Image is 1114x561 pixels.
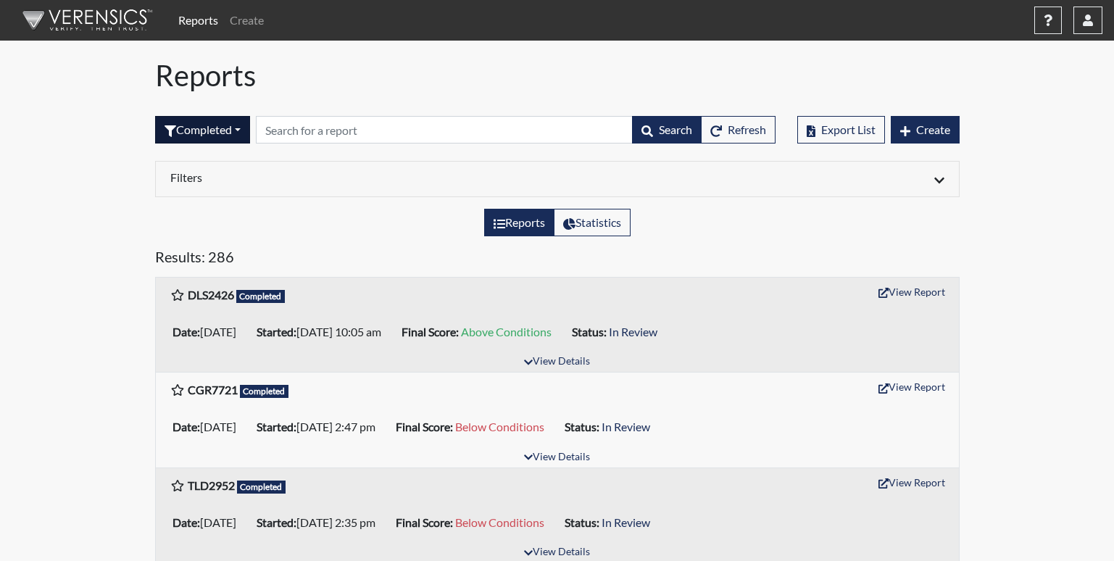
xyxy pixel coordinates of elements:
span: Search [659,122,692,136]
b: Started: [257,325,296,338]
button: Completed [155,116,250,144]
span: Completed [240,385,289,398]
a: Create [224,6,270,35]
li: [DATE] [167,320,251,344]
button: Export List [797,116,885,144]
b: Started: [257,515,296,529]
h6: Filters [170,170,546,184]
b: TLD2952 [188,478,235,492]
h1: Reports [155,58,960,93]
span: In Review [602,515,650,529]
span: In Review [609,325,657,338]
b: Status: [565,515,599,529]
span: In Review [602,420,650,433]
span: Below Conditions [455,515,544,529]
b: Date: [172,325,200,338]
span: Completed [236,290,286,303]
span: Refresh [728,122,766,136]
b: CGR7721 [188,383,238,396]
button: Search [632,116,702,144]
button: View Report [872,375,952,398]
b: Final Score: [396,420,453,433]
h5: Results: 286 [155,248,960,271]
span: Export List [821,122,876,136]
button: View Report [872,280,952,303]
span: Create [916,122,950,136]
label: View statistics about completed interviews [554,209,631,236]
input: Search by Registration ID, Interview Number, or Investigation Name. [256,116,633,144]
li: [DATE] 2:47 pm [251,415,390,439]
li: [DATE] 2:35 pm [251,511,390,534]
b: Final Score: [396,515,453,529]
b: DLS2426 [188,288,234,302]
button: Create [891,116,960,144]
label: View the list of reports [484,209,554,236]
span: Above Conditions [461,325,552,338]
li: [DATE] [167,415,251,439]
span: Below Conditions [455,420,544,433]
button: View Details [517,448,597,467]
a: Reports [172,6,224,35]
b: Date: [172,515,200,529]
b: Status: [565,420,599,433]
div: Filter by interview status [155,116,250,144]
button: View Report [872,471,952,494]
b: Date: [172,420,200,433]
b: Final Score: [402,325,459,338]
li: [DATE] 10:05 am [251,320,396,344]
li: [DATE] [167,511,251,534]
div: Click to expand/collapse filters [159,170,955,188]
button: View Details [517,352,597,372]
b: Started: [257,420,296,433]
button: Refresh [701,116,776,144]
b: Status: [572,325,607,338]
span: Completed [237,481,286,494]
